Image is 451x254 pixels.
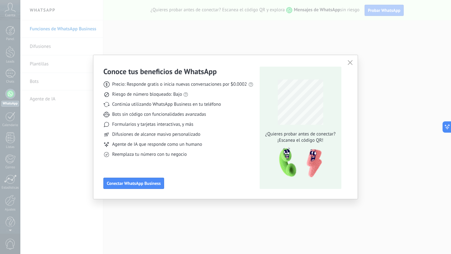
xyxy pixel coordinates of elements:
[103,67,217,76] h3: Conoce tus beneficios de WhatsApp
[103,178,164,189] button: Conectar WhatsApp Business
[263,131,337,137] span: ¿Quieres probar antes de conectar?
[107,181,161,185] span: Conectar WhatsApp Business
[112,91,182,98] span: Riesgo de número bloqueado: Bajo
[263,137,337,144] span: ¡Escanea el código QR!
[274,146,323,180] img: qr-pic-1x.png
[112,81,247,88] span: Precio: Responde gratis o inicia nuevas conversaciones por $0.0002
[112,141,202,148] span: Agente de IA que responde como un humano
[112,111,206,118] span: Bots sin código con funcionalidades avanzadas
[112,131,200,138] span: Difusiones de alcance masivo personalizado
[112,101,221,108] span: Continúa utilizando WhatsApp Business en tu teléfono
[112,121,193,128] span: Formularios y tarjetas interactivas, y más
[112,151,187,158] span: Reemplaza tu número con tu negocio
